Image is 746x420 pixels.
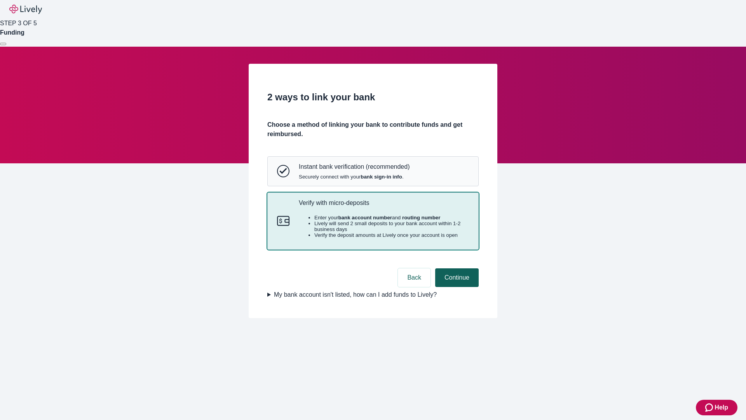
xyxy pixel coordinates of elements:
li: Verify the deposit amounts at Lively once your account is open [314,232,469,238]
svg: Zendesk support icon [705,403,715,412]
span: Help [715,403,728,412]
strong: bank sign-in info [361,174,402,180]
button: Zendesk support iconHelp [696,400,737,415]
button: Micro-depositsVerify with micro-depositsEnter yourbank account numberand routing numberLively wil... [268,193,478,250]
li: Enter your and [314,215,469,220]
p: Instant bank verification (recommended) [299,163,410,170]
h2: 2 ways to link your bank [267,90,479,104]
p: Verify with micro-deposits [299,199,469,206]
svg: Micro-deposits [277,215,289,227]
strong: bank account number [338,215,392,220]
strong: routing number [402,215,440,220]
img: Lively [9,5,42,14]
button: Back [398,268,431,287]
summary: My bank account isn't listed, how can I add funds to Lively? [267,290,479,299]
button: Instant bank verificationInstant bank verification (recommended)Securely connect with yourbank si... [268,157,478,185]
svg: Instant bank verification [277,165,289,177]
span: Securely connect with your . [299,174,410,180]
li: Lively will send 2 small deposits to your bank account within 1-2 business days [314,220,469,232]
button: Continue [435,268,479,287]
h4: Choose a method of linking your bank to contribute funds and get reimbursed. [267,120,479,139]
